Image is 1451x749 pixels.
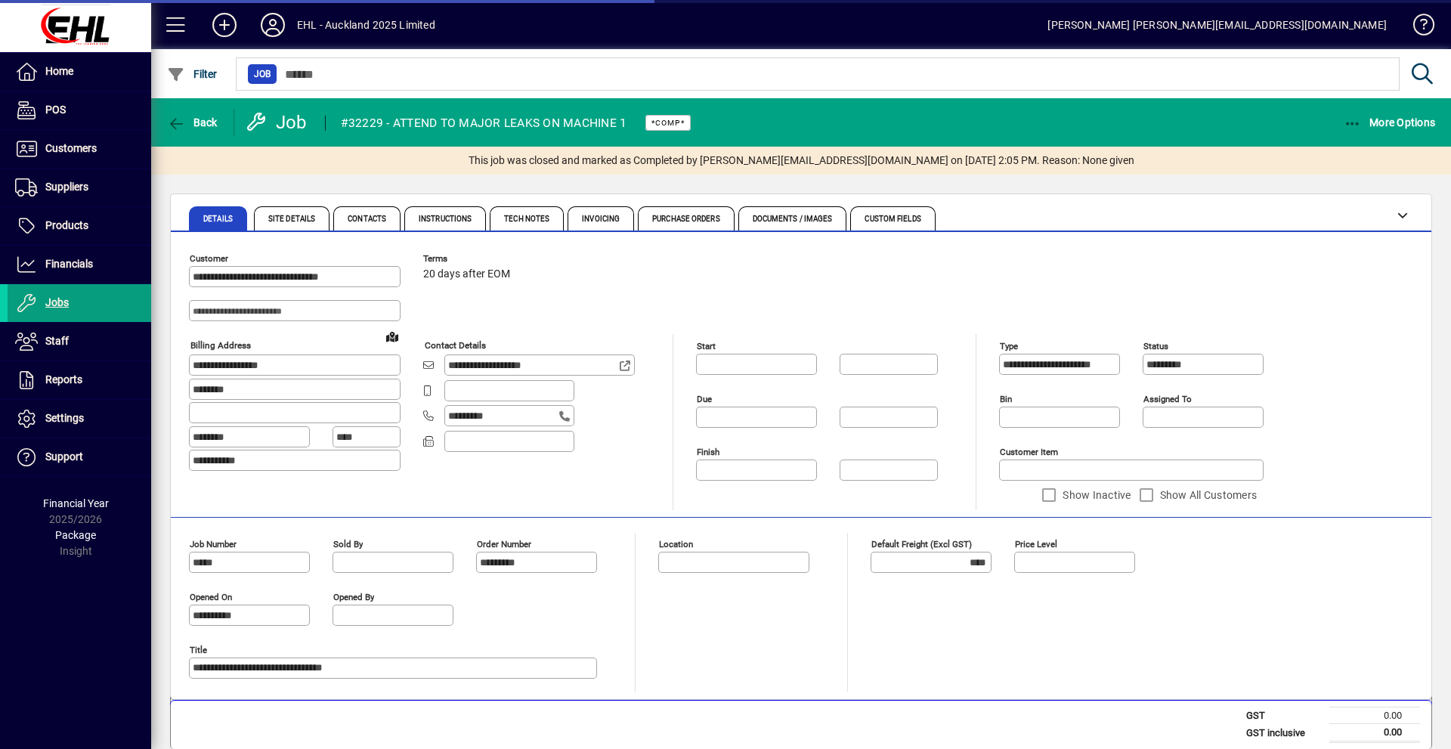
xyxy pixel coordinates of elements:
[871,539,972,549] mat-label: Default Freight (excl GST)
[419,215,472,223] span: Instructions
[8,130,151,168] a: Customers
[8,207,151,245] a: Products
[423,254,514,264] span: Terms
[8,53,151,91] a: Home
[254,67,271,82] span: Job
[1000,394,1012,404] mat-label: Bin
[469,153,1040,169] span: This job was closed and marked as Completed by [PERSON_NAME][EMAIL_ADDRESS][DOMAIN_NAME] on [DATE...
[1047,13,1387,37] div: [PERSON_NAME] [PERSON_NAME][EMAIL_ADDRESS][DOMAIN_NAME]
[1143,394,1192,404] mat-label: Assigned to
[246,110,310,135] div: Job
[865,215,920,223] span: Custom Fields
[190,645,207,655] mat-label: Title
[45,65,73,77] span: Home
[190,592,232,602] mat-label: Opened On
[190,253,228,264] mat-label: Customer
[8,400,151,438] a: Settings
[8,246,151,283] a: Financials
[45,258,93,270] span: Financials
[1329,724,1420,742] td: 0.00
[380,324,404,348] a: View on map
[1402,3,1432,52] a: Knowledge Base
[45,450,83,463] span: Support
[45,412,84,424] span: Settings
[1239,724,1329,742] td: GST inclusive
[200,11,249,39] button: Add
[504,215,549,223] span: Tech Notes
[1143,341,1168,351] mat-label: Status
[45,104,66,116] span: POS
[341,111,627,135] div: #32229 - ATTEND TO MAJOR LEAKS ON MACHINE 1
[8,438,151,476] a: Support
[753,215,833,223] span: Documents / Images
[423,268,510,280] span: 20 days after EOM
[8,169,151,206] a: Suppliers
[348,215,386,223] span: Contacts
[1000,447,1058,457] mat-label: Customer Item
[582,215,620,223] span: Invoicing
[45,181,88,193] span: Suppliers
[697,341,716,351] mat-label: Start
[1344,116,1436,128] span: More Options
[659,539,693,549] mat-label: Location
[151,109,234,136] app-page-header-button: Back
[8,323,151,361] a: Staff
[1000,341,1018,351] mat-label: Type
[8,91,151,129] a: POS
[1015,539,1057,549] mat-label: Price Level
[55,529,96,541] span: Package
[163,109,221,136] button: Back
[652,215,720,223] span: Purchase Orders
[697,447,719,457] mat-label: Finish
[45,219,88,231] span: Products
[249,11,297,39] button: Profile
[1042,153,1134,169] span: Reason: None given
[45,335,69,347] span: Staff
[45,296,69,308] span: Jobs
[167,116,218,128] span: Back
[1239,707,1329,724] td: GST
[203,215,233,223] span: Details
[268,215,315,223] span: Site Details
[167,68,218,80] span: Filter
[297,13,435,37] div: EHL - Auckland 2025 Limited
[1340,109,1440,136] button: More Options
[1329,707,1420,724] td: 0.00
[190,539,237,549] mat-label: Job number
[45,373,82,385] span: Reports
[45,142,97,154] span: Customers
[477,539,531,549] mat-label: Order number
[333,539,363,549] mat-label: Sold by
[43,497,109,509] span: Financial Year
[333,592,374,602] mat-label: Opened by
[697,394,712,404] mat-label: Due
[163,60,221,88] button: Filter
[8,361,151,399] a: Reports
